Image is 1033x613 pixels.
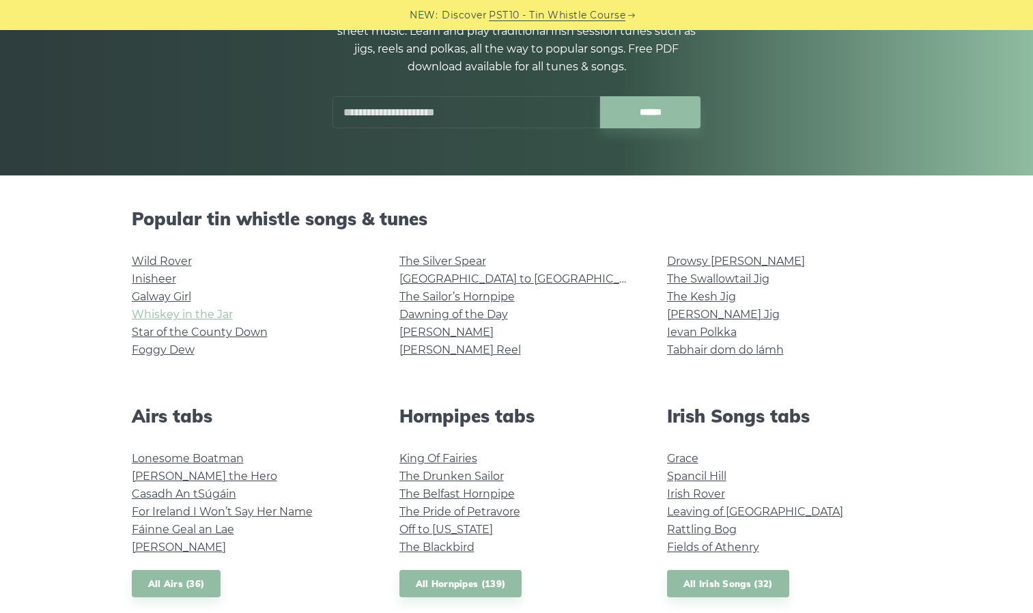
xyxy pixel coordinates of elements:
[132,452,244,465] a: Lonesome Boatman
[132,505,313,518] a: For Ireland I Won’t Say Her Name
[399,290,515,303] a: The Sailor’s Hornpipe
[667,272,769,285] a: The Swallowtail Jig
[132,570,221,598] a: All Airs (36)
[667,405,902,427] h2: Irish Songs tabs
[132,208,902,229] h2: Popular tin whistle songs & tunes
[399,487,515,500] a: The Belfast Hornpipe
[132,343,195,356] a: Foggy Dew
[132,255,192,268] a: Wild Rover
[667,523,737,536] a: Rattling Bog
[667,505,843,518] a: Leaving of [GEOGRAPHIC_DATA]
[132,487,236,500] a: Casadh An tSúgáin
[132,541,226,554] a: [PERSON_NAME]
[132,470,277,483] a: [PERSON_NAME] the Hero
[399,343,521,356] a: [PERSON_NAME] Reel
[399,405,634,427] h2: Hornpipes tabs
[667,343,784,356] a: Tabhair dom do lámh
[399,308,508,321] a: Dawning of the Day
[399,541,475,554] a: The Blackbird
[410,8,438,23] span: NEW:
[399,505,520,518] a: The Pride of Petravore
[399,470,504,483] a: The Drunken Sailor
[132,523,234,536] a: Fáinne Geal an Lae
[667,570,789,598] a: All Irish Songs (32)
[667,541,759,554] a: Fields of Athenry
[399,272,651,285] a: [GEOGRAPHIC_DATA] to [GEOGRAPHIC_DATA]
[132,405,367,427] h2: Airs tabs
[667,308,780,321] a: [PERSON_NAME] Jig
[399,570,522,598] a: All Hornpipes (139)
[132,308,233,321] a: Whiskey in the Jar
[399,523,493,536] a: Off to [US_STATE]
[399,255,486,268] a: The Silver Spear
[667,290,736,303] a: The Kesh Jig
[442,8,487,23] span: Discover
[667,470,726,483] a: Spancil Hill
[667,326,737,339] a: Ievan Polkka
[489,8,625,23] a: PST10 - Tin Whistle Course
[132,326,268,339] a: Star of the County Down
[667,452,698,465] a: Grace
[132,290,191,303] a: Galway Girl
[399,452,477,465] a: King Of Fairies
[667,255,805,268] a: Drowsy [PERSON_NAME]
[667,487,725,500] a: Irish Rover
[399,326,494,339] a: [PERSON_NAME]
[132,272,176,285] a: Inisheer
[332,5,701,76] p: 1000+ Irish tin whistle (penny whistle) tabs and notes with the sheet music. Learn and play tradi...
